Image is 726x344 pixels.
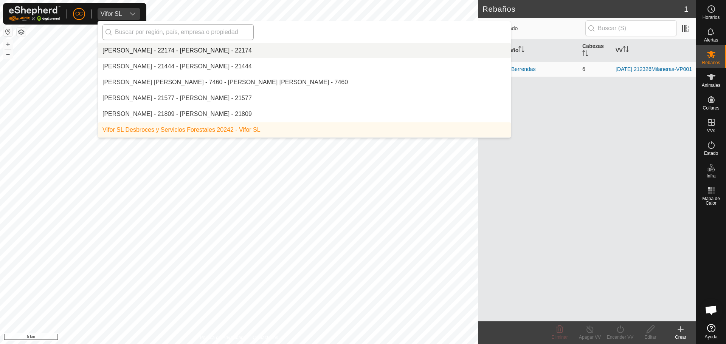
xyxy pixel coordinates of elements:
button: – [3,49,12,59]
a: Política de Privacidad [200,334,244,341]
button: + [3,40,12,49]
h2: Rebaños [482,5,684,14]
span: Alertas [704,38,718,42]
input: Buscar por región, país, empresa o propiedad [102,24,254,40]
span: Estado [704,151,718,156]
p-sorticon: Activar para ordenar [582,51,588,57]
div: Editar [635,334,665,341]
a: Contáctenos [253,334,278,341]
div: [PERSON_NAME] [PERSON_NAME] - 7460 - [PERSON_NAME] [PERSON_NAME] - 7460 [102,78,348,87]
span: Ayuda [705,335,718,339]
input: Buscar (S) [585,20,677,36]
a: [DATE] 212326Milaneras-VP001 [616,66,692,72]
button: Capas del Mapa [17,28,26,37]
li: Victor Manuel Bohoyo Laso - 21577 [98,91,511,106]
span: 1 [684,3,688,15]
div: dropdown trigger [125,8,140,20]
img: Logo Gallagher [9,6,60,22]
span: CC [75,10,83,18]
div: Encender VV [605,334,635,341]
div: Apagar VV [575,334,605,341]
span: Rebaños [702,60,720,65]
div: Berrendas [511,65,536,73]
li: Vifor SL [98,122,511,137]
span: 0 seleccionado [482,25,585,32]
th: Rebaño [496,39,579,62]
th: VV [613,39,696,62]
span: Horarios [703,15,720,20]
th: Cabezas [579,39,613,62]
button: Restablecer Mapa [3,27,12,36]
li: Vicente Mendiola Cabrera - 21444 [98,59,511,74]
span: Eliminar [551,335,568,340]
div: [PERSON_NAME] - 21444 - [PERSON_NAME] - 21444 [102,62,252,71]
li: Victor Del Estal Gomez - 7460 [98,75,511,90]
div: Vifor SL [101,11,122,17]
div: [PERSON_NAME] - 22174 - [PERSON_NAME] - 22174 [102,46,252,55]
span: Vifor SL [98,8,125,20]
a: Ayuda [696,321,726,342]
div: Open chat [700,299,723,321]
span: Collares [703,106,719,110]
div: [PERSON_NAME] - 21577 - [PERSON_NAME] - 21577 [102,94,252,103]
span: 6 [582,66,585,72]
div: [PERSON_NAME] - 21809 - [PERSON_NAME] - 21809 [102,110,252,119]
span: VVs [707,128,715,133]
p-sorticon: Activar para ordenar [518,47,524,53]
div: Crear [665,334,696,341]
p-sorticon: Activar para ordenar [623,47,629,53]
span: Mapa de Calor [698,196,724,205]
span: Animales [702,83,720,88]
div: Vifor SL Desbroces y Servicios Forestales 20242 - Vifor SL [102,125,261,134]
li: Vicente Iglesias Lopez - 22174 [98,43,511,58]
span: Infra [706,174,715,178]
li: Victor Ortiz Arroyo - 21809 [98,106,511,122]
